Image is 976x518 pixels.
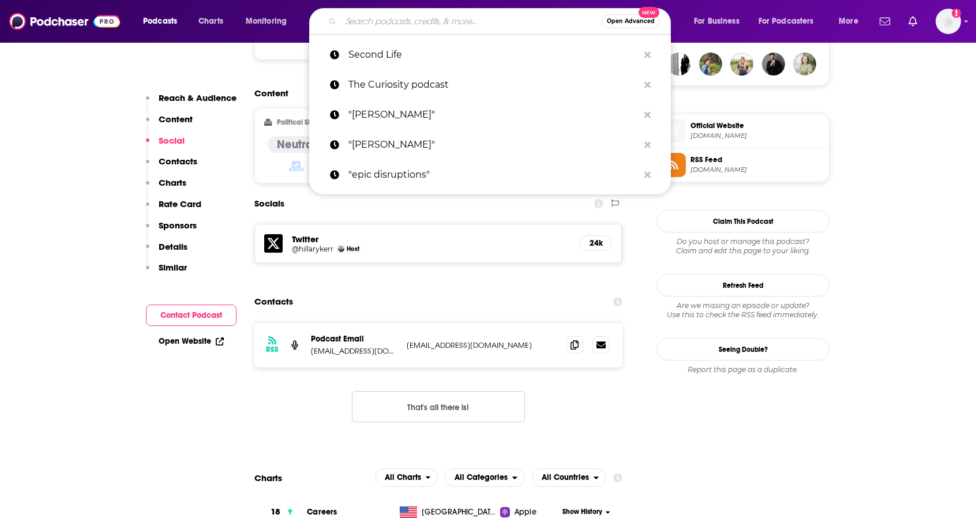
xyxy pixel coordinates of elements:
[292,234,570,245] h5: Twitter
[146,220,197,241] button: Sponsors
[311,346,397,356] p: [EMAIL_ADDRESS][DOMAIN_NAME]
[309,130,671,160] a: "[PERSON_NAME]"
[352,391,525,422] button: Nothing here.
[762,52,785,76] img: JohirMia
[602,14,660,28] button: Open AdvancedNew
[936,9,961,34] button: Show profile menu
[375,468,438,487] button: open menu
[532,468,606,487] h2: Countries
[159,135,185,146] p: Social
[266,345,279,354] h3: RSS
[532,468,606,487] button: open menu
[662,119,824,143] a: Official Website[DOMAIN_NAME]
[146,156,197,177] button: Contacts
[445,468,525,487] h2: Categories
[159,114,193,125] p: Content
[590,238,602,248] h5: 24k
[395,506,501,518] a: [GEOGRAPHIC_DATA]
[238,12,302,31] button: open menu
[562,507,602,517] span: Show History
[445,468,525,487] button: open menu
[662,153,824,177] a: RSS Feed[DOMAIN_NAME]
[500,506,558,518] a: Apple
[656,274,829,296] button: Refresh Feed
[759,13,814,29] span: For Podcasters
[667,52,690,76] img: Leeloo
[191,12,230,31] a: Charts
[292,245,333,253] h5: @hillarykerr
[793,52,816,76] img: attridgem
[686,12,754,31] button: open menu
[699,52,722,76] img: terken03
[159,220,197,231] p: Sponsors
[309,70,671,100] a: The Curiosity podcast
[936,9,961,34] img: User Profile
[690,155,824,165] span: RSS Feed
[656,365,829,374] div: Report this page as a duplicate.
[159,198,201,209] p: Rate Card
[146,92,237,114] button: Reach & Audience
[254,88,613,99] h2: Content
[159,336,224,346] a: Open Website
[375,468,438,487] h2: Platforms
[146,135,185,156] button: Social
[143,13,177,29] span: Podcasts
[307,507,337,517] a: Careers
[159,241,187,252] p: Details
[690,132,824,140] span: art19.com
[320,8,682,35] div: Search podcasts, credits, & more...
[146,114,193,135] button: Content
[309,100,671,130] a: "[PERSON_NAME]"
[694,13,739,29] span: For Business
[309,40,671,70] a: Second Life
[875,12,895,31] a: Show notifications dropdown
[348,40,639,70] p: Second Life
[347,245,359,253] span: Host
[656,237,829,246] span: Do you host or manage this podcast?
[338,246,344,252] img: Hillary Kerr
[690,121,824,131] span: Official Website
[254,193,284,215] h2: Socials
[309,160,671,190] a: "epic disruptions"
[348,70,639,100] p: The Curiosity podcast
[690,166,824,174] span: rss.art19.com
[831,12,873,31] button: open menu
[146,198,201,220] button: Rate Card
[348,100,639,130] p: "scott d. anthony"
[341,12,602,31] input: Search podcasts, credits, & more...
[277,118,321,126] h2: Political Skew
[639,7,659,18] span: New
[656,338,829,361] a: Seeing Double?
[542,474,589,482] span: All Countries
[839,13,858,29] span: More
[607,18,655,24] span: Open Advanced
[146,241,187,262] button: Details
[385,474,421,482] span: All Charts
[422,506,497,518] span: United States
[9,10,120,32] img: Podchaser - Follow, Share and Rate Podcasts
[730,52,753,76] img: JessicaThiefels
[515,506,536,518] span: Apple
[146,262,187,283] button: Similar
[254,291,293,313] h2: Contacts
[656,237,829,256] div: Claim and edit this page to your liking.
[348,130,639,160] p: "scott anthony"
[159,262,187,273] p: Similar
[936,9,961,34] span: Logged in as CaveHenricks
[656,301,829,320] div: Are we missing an episode or update? Use this to check the RSS feed immediately.
[407,340,557,350] p: [EMAIL_ADDRESS][DOMAIN_NAME]
[159,177,186,188] p: Charts
[311,334,397,344] p: Podcast Email
[277,137,354,152] h4: Neutral/Mixed
[198,13,223,29] span: Charts
[952,9,961,18] svg: Add a profile image
[135,12,192,31] button: open menu
[159,92,237,103] p: Reach & Audience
